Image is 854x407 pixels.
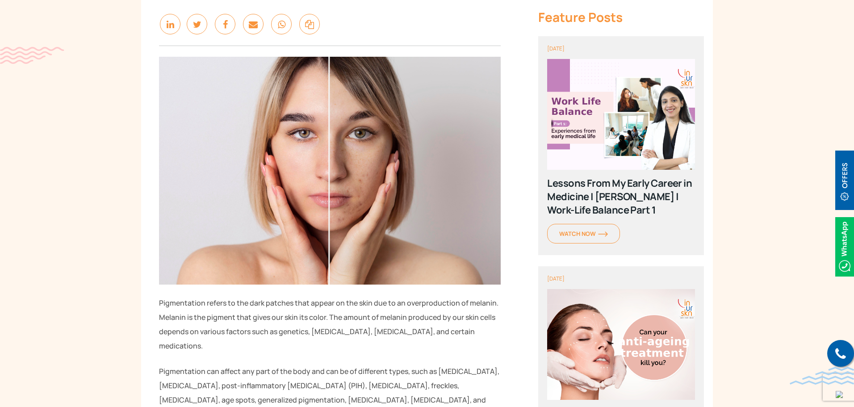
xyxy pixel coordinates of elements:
[547,224,620,243] a: Watch Noworange-arrow
[159,296,501,353] p: Pigmentation refers to the dark patches that appear on the skin due to an overproduction of melan...
[598,231,608,237] img: orange-arrow
[547,275,695,282] div: [DATE]
[547,176,695,217] div: Lessons From My Early Career in Medicine | [PERSON_NAME] | Work-Life Balance Part 1
[835,151,854,210] img: offerBt
[559,230,608,238] span: Watch Now
[790,367,854,385] img: bluewave
[547,289,695,400] img: poster
[547,59,695,170] img: poster
[835,217,854,277] img: Whatsappicon
[836,391,843,398] img: up-blue-arrow.svg
[538,9,704,25] div: Feature Posts
[835,241,854,251] a: Whatsappicon
[547,45,695,52] div: [DATE]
